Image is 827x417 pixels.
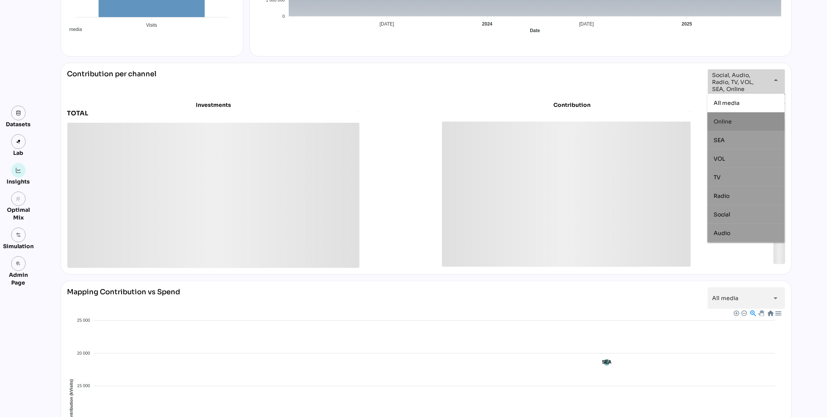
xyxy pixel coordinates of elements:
span: SEA [714,137,725,144]
div: Investments [67,101,360,109]
tspan: 20 000 [77,351,90,355]
span: Radio [714,192,729,199]
div: Zoom Out [741,310,747,316]
div: Datasets [6,120,31,128]
div: Admin Page [3,271,34,287]
div: Selection Zoom [749,310,756,316]
div: Reset Zoom [767,310,773,316]
div: Menu [774,310,781,316]
span: VOL [714,155,725,162]
img: settings.svg [16,232,21,238]
tspan: 15 000 [77,384,90,388]
div: Panning [758,311,763,315]
img: lab.svg [16,139,21,144]
span: media [63,27,82,32]
span: Audio [714,230,730,237]
i: grain [16,196,21,202]
div: CPV [774,101,785,109]
span: All media [714,100,740,106]
span: Social [714,211,730,218]
div: Lab [10,149,27,157]
div: Contribution [461,101,683,109]
div: Simulation [3,242,34,250]
tspan: Visits [146,22,157,28]
div: TOTAL [67,109,354,118]
text: Date [530,28,540,33]
div: Mapping Contribution vs Spend [67,287,180,309]
span: Online [714,118,732,125]
tspan: [DATE] [380,21,394,27]
i: admin_panel_settings [16,261,21,266]
div: Zoom In [733,310,739,316]
tspan: 2024 [482,21,493,27]
span: Social, Audio, Radio, TV, VOL, SEA, Online [712,72,767,93]
tspan: [DATE] [579,21,594,27]
i: arrow_drop_down [771,293,781,303]
span: TV [714,174,721,181]
span: All media [712,295,739,302]
img: graph.svg [16,168,21,173]
i: arrow_drop_down [771,76,781,85]
tspan: 2025 [682,21,692,27]
img: data.svg [16,110,21,116]
tspan: 0 [283,14,285,19]
div: Insights [7,178,30,185]
div: Contribution per channel [67,69,157,95]
div: Optimal Mix [3,206,34,221]
tspan: 25 000 [77,318,90,323]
